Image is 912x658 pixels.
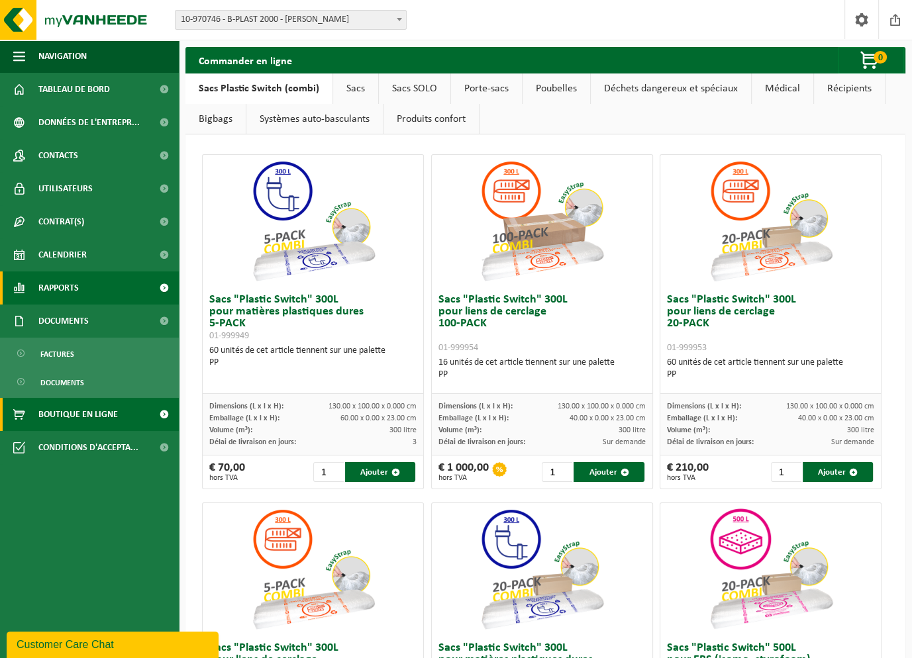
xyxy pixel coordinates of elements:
span: Volume (m³): [667,426,710,434]
span: Rapports [38,271,79,305]
div: PP [438,369,646,381]
span: Tableau de bord [38,73,110,106]
span: 130.00 x 100.00 x 0.000 cm [786,402,874,410]
span: 3 [413,438,417,446]
a: Bigbags [185,104,246,134]
img: 01-999956 [705,503,837,635]
span: 10-970746 - B-PLAST 2000 - Aurich [175,10,407,30]
a: Produits confort [383,104,479,134]
input: 1 [313,462,344,482]
img: 01-999952 [247,503,380,635]
a: Documents [3,369,176,395]
span: Boutique en ligne [38,398,118,431]
div: € 210,00 [667,462,709,482]
span: hors TVA [667,474,709,482]
input: 1 [542,462,572,482]
div: 60 unités de cet article tiennent sur une palette [667,357,874,381]
span: Conditions d'accepta... [38,431,138,464]
button: Ajouter [345,462,416,482]
span: 40.00 x 0.00 x 23.00 cm [798,414,874,422]
a: Porte-sacs [451,73,522,104]
span: 300 litre [847,426,874,434]
a: Poubelles [523,73,590,104]
span: Délai de livraison en jours: [209,438,296,446]
span: Contacts [38,139,78,172]
span: 40.00 x 0.00 x 23.00 cm [570,414,646,422]
span: Navigation [38,40,87,73]
input: 1 [771,462,801,482]
span: Utilisateurs [38,172,93,205]
img: 01-999953 [705,155,837,287]
img: 01-999950 [476,503,608,635]
span: 60.00 x 0.00 x 23.00 cm [340,414,417,422]
span: Factures [40,342,74,367]
span: Dimensions (L x l x H): [209,402,283,410]
h3: Sacs "Plastic Switch" 300L pour liens de cerclage 20-PACK [667,294,874,353]
span: Dimensions (L x l x H): [667,402,741,410]
span: Données de l'entrepr... [38,106,140,139]
span: Délai de livraison en jours: [438,438,525,446]
h2: Commander en ligne [185,47,305,73]
span: 130.00 x 100.00 x 0.000 cm [558,402,646,410]
a: Systèmes auto-basculants [246,104,383,134]
div: 16 unités de cet article tiennent sur une palette [438,357,646,381]
span: Contrat(s) [38,205,84,238]
div: 60 unités de cet article tiennent sur une palette [209,345,417,369]
img: 01-999954 [476,155,608,287]
span: hors TVA [209,474,245,482]
div: € 1 000,00 [438,462,489,482]
div: PP [209,357,417,369]
span: 130.00 x 100.00 x 0.000 cm [329,402,417,410]
span: Dimensions (L x l x H): [438,402,513,410]
a: Récipients [814,73,885,104]
button: Ajouter [803,462,874,482]
span: Calendrier [38,238,87,271]
span: hors TVA [438,474,489,482]
span: 01-999954 [438,343,478,353]
span: Emballage (L x l x H): [209,414,279,422]
span: Volume (m³): [438,426,481,434]
span: 300 litre [389,426,417,434]
span: Documents [40,370,84,395]
a: Sacs [333,73,378,104]
span: Documents [38,305,89,338]
a: Déchets dangereux et spéciaux [591,73,751,104]
div: PP [667,369,874,381]
button: 0 [838,47,904,73]
a: Factures [3,341,176,366]
span: Délai de livraison en jours: [667,438,754,446]
span: 10-970746 - B-PLAST 2000 - Aurich [176,11,406,29]
iframe: chat widget [7,629,221,658]
span: 300 litre [619,426,646,434]
span: 0 [874,51,887,64]
img: 01-999949 [247,155,380,287]
a: Sacs SOLO [379,73,450,104]
span: Volume (m³): [209,426,252,434]
h3: Sacs "Plastic Switch" 300L pour matières plastiques dures 5-PACK [209,294,417,342]
div: € 70,00 [209,462,245,482]
button: Ajouter [574,462,644,482]
h3: Sacs "Plastic Switch" 300L pour liens de cerclage 100-PACK [438,294,646,353]
a: Médical [752,73,813,104]
span: Sur demande [603,438,646,446]
span: Emballage (L x l x H): [667,414,737,422]
span: 01-999953 [667,343,707,353]
span: Sur demande [831,438,874,446]
a: Sacs Plastic Switch (combi) [185,73,332,104]
span: Emballage (L x l x H): [438,414,509,422]
span: 01-999949 [209,331,249,341]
